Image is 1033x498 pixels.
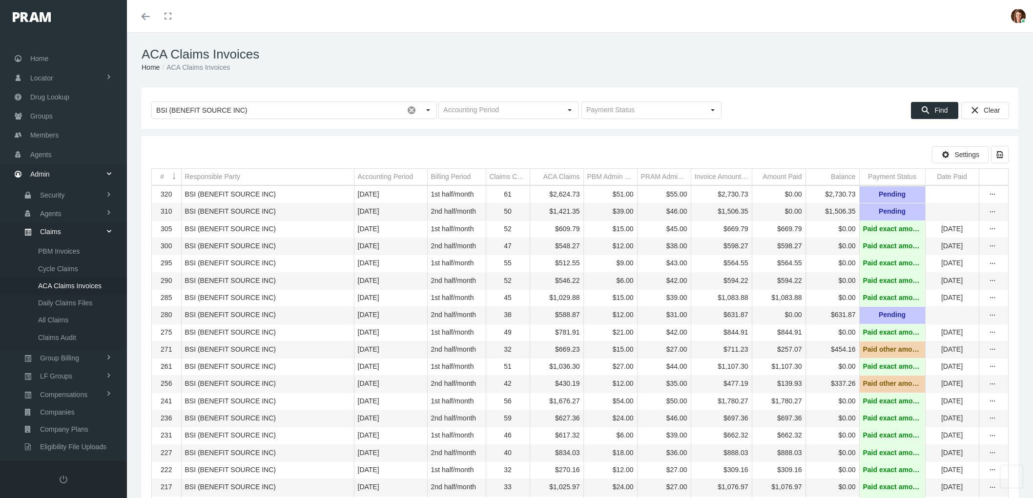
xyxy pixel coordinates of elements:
[181,341,354,358] td: BSI (BENEFIT SOURCE INC)
[641,259,687,268] div: $43.00
[354,289,427,306] td: [DATE]
[152,376,181,393] td: 256
[695,190,748,199] div: $2,730.73
[985,241,1001,251] div: Show Invoice actions
[181,427,354,444] td: BSI (BENEFIT SOURCE INC)
[30,165,50,183] span: Admin
[695,379,748,388] div: $477.19
[641,241,687,251] div: $38.00
[38,278,102,294] span: ACA Claims Invoices
[181,203,354,220] td: BSI (BENEFIT SOURCE INC)
[925,393,979,410] td: [DATE]
[925,324,979,341] td: [DATE]
[695,362,748,371] div: $1,107.30
[152,169,181,185] td: Column #
[181,324,354,341] td: BSI (BENEFIT SOURCE INC)
[486,376,530,393] td: 42
[152,203,181,220] td: 310
[985,431,1001,441] div: more
[152,341,181,358] td: 271
[641,224,687,234] div: $45.00
[809,328,856,337] div: $0.00
[152,186,181,203] td: 320
[530,169,583,185] td: Column ACA Claims
[427,186,486,203] td: 1st half/month
[354,359,427,376] td: [DATE]
[354,479,427,496] td: [DATE]
[809,345,856,354] div: $454.16
[40,187,65,203] span: Security
[354,393,427,410] td: [DATE]
[859,427,925,444] td: Paid exact amount
[30,107,53,125] span: Groups
[985,241,1001,251] div: more
[756,190,802,199] div: $0.00
[534,190,580,199] div: $2,624.73
[985,190,1001,199] div: Show Invoice actions
[152,307,181,324] td: 280
[486,410,530,427] td: 59
[38,312,68,328] span: All Claims
[925,169,979,185] td: Column Date Paid
[181,359,354,376] td: BSI (BENEFIT SOURCE INC)
[486,272,530,289] td: 52
[641,328,687,337] div: $42.00
[587,362,634,371] div: $27.00
[859,393,925,410] td: Paid exact amount
[152,220,181,238] td: 305
[420,102,436,119] div: Select
[991,146,1009,163] div: Export all data to Excel
[932,146,989,163] div: Settings
[30,69,53,87] span: Locator
[859,238,925,255] td: Paid exact amount
[152,427,181,444] td: 231
[142,63,160,71] a: Home
[859,341,925,358] td: Paid other amount
[38,260,78,277] span: Cycle Claims
[181,410,354,427] td: BSI (BENEFIT SOURCE INC)
[985,259,1001,268] div: Show Invoice actions
[427,393,486,410] td: 1st half/month
[985,311,1001,320] div: more
[985,379,1001,389] div: Show Invoice actions
[831,172,856,181] div: Balance
[152,272,181,289] td: 290
[859,461,925,478] td: Paid exact amount
[985,465,1001,475] div: Show Invoice actions
[587,207,634,216] div: $39.00
[427,376,486,393] td: 2nd half/month
[40,368,72,384] span: LF Groups
[181,289,354,306] td: BSI (BENEFIT SOURCE INC)
[354,341,427,358] td: [DATE]
[181,220,354,238] td: BSI (BENEFIT SOURCE INC)
[152,289,181,306] td: 285
[954,151,979,159] span: Settings
[185,172,241,181] div: Responsible Party
[756,328,802,337] div: $844.91
[809,362,856,371] div: $0.00
[181,186,354,203] td: BSI (BENEFIT SOURCE INC)
[985,448,1001,458] div: more
[641,362,687,371] div: $44.00
[756,293,802,302] div: $1,083.88
[756,379,802,388] div: $139.93
[925,341,979,358] td: [DATE]
[695,293,748,302] div: $1,083.88
[704,102,721,119] div: Select
[354,324,427,341] td: [DATE]
[695,328,748,337] div: $844.91
[354,410,427,427] td: [DATE]
[354,220,427,238] td: [DATE]
[427,410,486,427] td: 2nd half/month
[809,207,856,216] div: $1,506.35
[354,272,427,289] td: [DATE]
[40,404,75,420] span: Companies
[534,362,580,371] div: $1,036.30
[637,169,691,185] td: Column PRAM Admin Fee
[859,203,925,220] td: Pending
[486,186,530,203] td: 61
[985,310,1001,320] div: Show Invoice actions
[695,224,748,234] div: $669.79
[859,444,925,461] td: Paid exact amount
[859,220,925,238] td: Paid exact amount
